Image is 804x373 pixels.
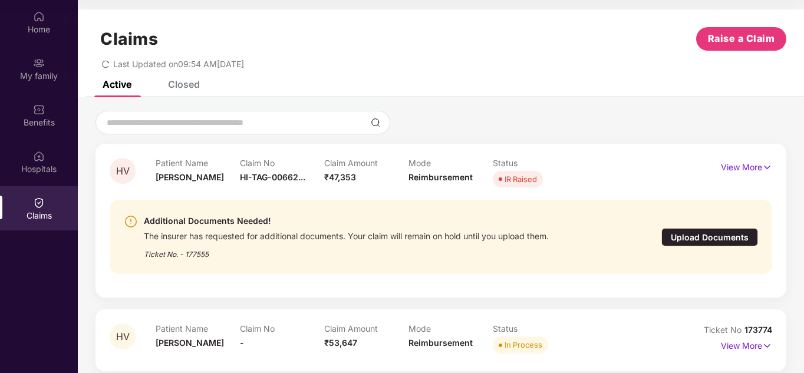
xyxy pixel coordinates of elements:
span: [PERSON_NAME] [156,172,224,182]
p: Mode [408,324,493,334]
img: svg+xml;base64,PHN2ZyB3aWR0aD0iMjAiIGhlaWdodD0iMjAiIHZpZXdCb3g9IjAgMCAyMCAyMCIgZmlsbD0ibm9uZSIgeG... [33,57,45,69]
span: 173774 [744,325,772,335]
p: Patient Name [156,324,240,334]
p: Claim Amount [324,324,408,334]
span: redo [101,59,110,69]
div: IR Raised [505,173,537,185]
p: Status [493,324,577,334]
div: Additional Documents Needed! [144,214,549,228]
span: - [240,338,244,348]
span: HV [116,166,130,176]
div: Closed [168,78,200,90]
p: Status [493,158,577,168]
img: svg+xml;base64,PHN2ZyBpZD0iQ2xhaW0iIHhtbG5zPSJodHRwOi8vd3d3LnczLm9yZy8yMDAwL3N2ZyIgd2lkdGg9IjIwIi... [33,197,45,209]
span: ₹53,647 [324,338,357,348]
div: Ticket No. - 177555 [144,242,549,260]
img: svg+xml;base64,PHN2ZyBpZD0iSG9tZSIgeG1sbnM9Imh0dHA6Ly93d3cudzMub3JnLzIwMDAvc3ZnIiB3aWR0aD0iMjAiIG... [33,11,45,22]
p: Claim No [240,158,324,168]
h1: Claims [100,29,158,49]
p: View More [721,336,772,352]
img: svg+xml;base64,PHN2ZyBpZD0iV2FybmluZ18tXzI0eDI0IiBkYXRhLW5hbWU9Ildhcm5pbmcgLSAyNHgyNCIgeG1sbnM9Im... [124,214,138,229]
span: HI-TAG-00662... [240,172,305,182]
span: Last Updated on 09:54 AM[DATE] [113,59,244,69]
p: Claim No [240,324,324,334]
div: Upload Documents [661,228,758,246]
span: HV [116,332,130,342]
button: Raise a Claim [696,27,786,51]
span: ₹47,353 [324,172,356,182]
p: View More [721,158,772,174]
span: Ticket No [704,325,744,335]
div: Active [103,78,131,90]
div: The insurer has requested for additional documents. Your claim will remain on hold until you uplo... [144,228,549,242]
img: svg+xml;base64,PHN2ZyB4bWxucz0iaHR0cDovL3d3dy53My5vcmcvMjAwMC9zdmciIHdpZHRoPSIxNyIgaGVpZ2h0PSIxNy... [762,161,772,174]
span: Raise a Claim [708,31,775,46]
img: svg+xml;base64,PHN2ZyBpZD0iSG9zcGl0YWxzIiB4bWxucz0iaHR0cDovL3d3dy53My5vcmcvMjAwMC9zdmciIHdpZHRoPS... [33,150,45,162]
span: Reimbursement [408,172,473,182]
p: Claim Amount [324,158,408,168]
span: Reimbursement [408,338,473,348]
img: svg+xml;base64,PHN2ZyBpZD0iQmVuZWZpdHMiIHhtbG5zPSJodHRwOi8vd3d3LnczLm9yZy8yMDAwL3N2ZyIgd2lkdGg9Ij... [33,104,45,115]
img: svg+xml;base64,PHN2ZyB4bWxucz0iaHR0cDovL3d3dy53My5vcmcvMjAwMC9zdmciIHdpZHRoPSIxNyIgaGVpZ2h0PSIxNy... [762,339,772,352]
span: [PERSON_NAME] [156,338,224,348]
p: Patient Name [156,158,240,168]
img: svg+xml;base64,PHN2ZyBpZD0iU2VhcmNoLTMyeDMyIiB4bWxucz0iaHR0cDovL3d3dy53My5vcmcvMjAwMC9zdmciIHdpZH... [371,118,380,127]
div: In Process [505,339,542,351]
p: Mode [408,158,493,168]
